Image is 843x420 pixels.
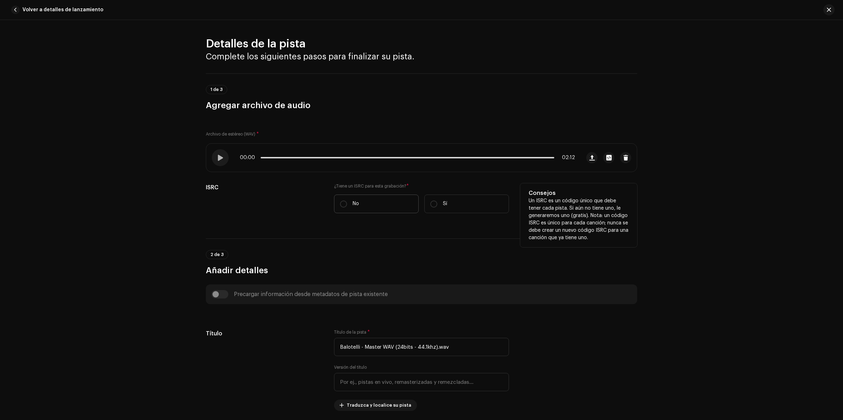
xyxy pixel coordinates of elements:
[240,155,258,160] span: 00:00
[206,132,255,136] small: Archivo de estéreo (WAV)
[206,37,637,51] h2: Detalles de la pista
[353,200,359,208] p: No
[206,100,637,111] h3: Agregar archivo de audio
[210,87,223,92] span: 1 de 3
[443,200,447,208] p: Sí
[557,155,575,160] span: 02:12
[206,265,637,276] h3: Añadir detalles
[529,189,629,197] h5: Consejos
[334,338,509,356] input: Ingrese el nombre de la pista
[206,329,323,338] h5: Título
[206,51,637,62] h3: Complete los siguientes pasos para finalizar su pista.
[529,197,629,242] p: Un ISRC es un código único que debe tener cada pista. Si aún no tiene uno, le generaremos uno (gr...
[334,373,509,391] input: Por ej., pistas en vivo, remasterizadas y remezcladas...
[206,183,323,192] h5: ISRC
[334,329,370,335] label: Título de la pista
[334,183,509,189] label: ¿Tiene un ISRC para esta grabación?
[210,252,224,257] span: 2 de 3
[334,365,367,370] label: Versión del título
